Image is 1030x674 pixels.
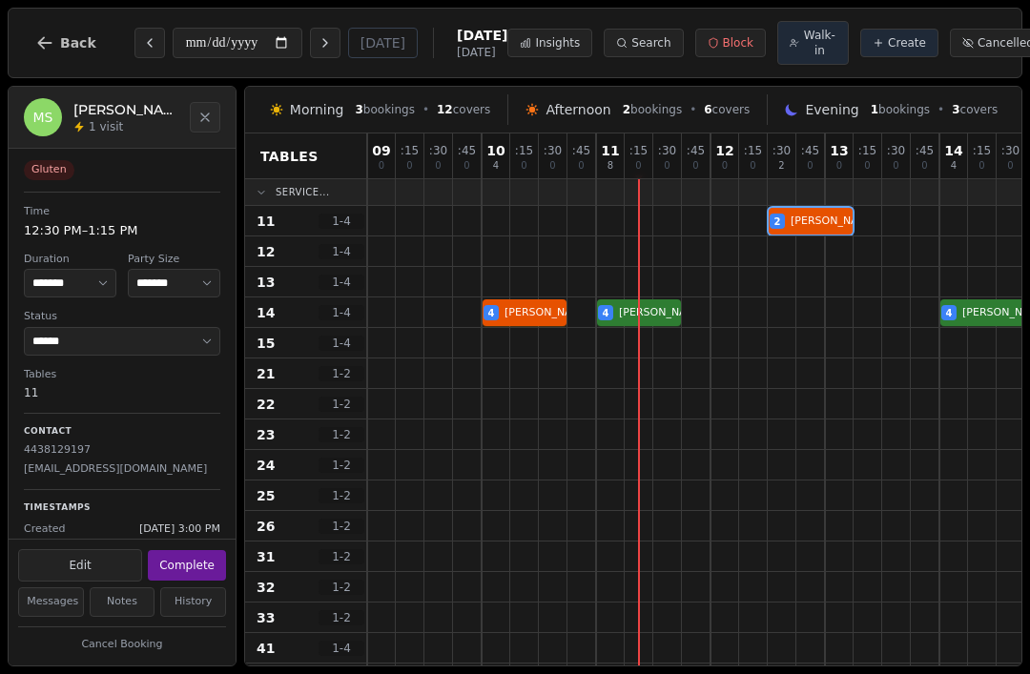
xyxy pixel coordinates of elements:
span: : 15 [973,145,991,156]
span: 1 - 4 [319,244,364,259]
span: Back [60,36,96,50]
span: 1 - 2 [319,580,364,595]
span: 8 [608,161,613,171]
span: 1 [871,103,878,116]
span: 0 [664,161,669,171]
span: Walk-in [803,28,836,58]
span: bookings [871,102,930,117]
span: : 15 [858,145,876,156]
span: 11 [601,144,619,157]
span: 21 [257,364,275,383]
span: Created [24,521,66,538]
span: covers [952,102,998,117]
span: : 30 [772,145,791,156]
span: 0 [463,161,469,171]
span: Insights [535,35,580,51]
span: 1 - 2 [319,427,364,442]
button: Messages [18,587,84,617]
span: : 45 [572,145,590,156]
span: 3 [355,103,362,116]
span: [DATE] 3:00 PM [139,521,220,538]
span: : 30 [887,145,905,156]
p: 4438129197 [24,442,220,459]
span: 10 [486,144,505,157]
span: : 30 [658,145,676,156]
span: 12 [257,242,275,261]
span: 4 [493,161,499,171]
span: 32 [257,578,275,597]
button: Previous day [134,28,165,58]
span: Search [631,35,670,51]
span: • [937,102,944,117]
span: 0 [435,161,441,171]
dt: Party Size [128,252,220,268]
span: 0 [750,161,755,171]
button: Walk-in [777,21,849,65]
span: covers [437,102,490,117]
span: : 15 [629,145,648,156]
span: 2 [774,214,781,229]
dt: Status [24,309,220,325]
span: 4 [603,306,609,320]
button: Create [860,29,938,57]
span: Service... [276,185,330,199]
span: Evening [805,100,858,119]
span: 2 [778,161,784,171]
span: 1 - 2 [319,458,364,473]
span: 4 [951,161,957,171]
span: 1 - 2 [319,397,364,412]
button: History [160,587,226,617]
span: 41 [257,639,275,658]
span: Morning [290,100,344,119]
span: • [422,102,429,117]
button: Next day [310,28,340,58]
button: Block [695,29,766,57]
span: 1 - 2 [319,488,364,503]
span: 3 [952,103,959,116]
span: 14 [257,303,275,322]
span: 6 [704,103,711,116]
span: 0 [978,161,984,171]
span: 1 - 4 [319,214,364,229]
span: 33 [257,608,275,627]
span: bookings [355,102,414,117]
span: 15 [257,334,275,353]
span: 25 [257,486,275,505]
span: 0 [521,161,526,171]
button: Complete [148,550,226,581]
dd: 12:30 PM – 1:15 PM [24,221,220,240]
span: 0 [722,161,728,171]
span: 23 [257,425,275,444]
span: 12 [715,144,733,157]
span: 26 [257,517,275,536]
span: 12 [437,103,453,116]
span: 0 [578,161,584,171]
span: 4 [488,306,495,320]
span: 11 [257,212,275,231]
span: 0 [1007,161,1013,171]
span: Tables [260,147,319,166]
span: 0 [406,161,412,171]
span: : 45 [916,145,934,156]
span: 0 [921,161,927,171]
span: : 45 [458,145,476,156]
button: Close [190,102,220,133]
span: 1 - 2 [319,519,364,534]
p: Timestamps [24,501,220,515]
span: 2 [623,103,630,116]
span: 14 [944,144,962,157]
span: : 30 [544,145,562,156]
span: 0 [893,161,898,171]
button: Search [604,29,683,57]
h2: [PERSON_NAME] [PERSON_NAME] [73,100,178,119]
span: [DATE] [457,45,507,60]
span: 1 - 4 [319,275,364,290]
span: Gluten [24,160,74,180]
span: : 45 [687,145,705,156]
span: 1 - 2 [319,610,364,625]
p: [EMAIL_ADDRESS][DOMAIN_NAME] [24,461,220,478]
dt: Time [24,204,220,220]
span: : 15 [744,145,762,156]
span: Block [723,35,753,51]
span: 0 [549,161,555,171]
